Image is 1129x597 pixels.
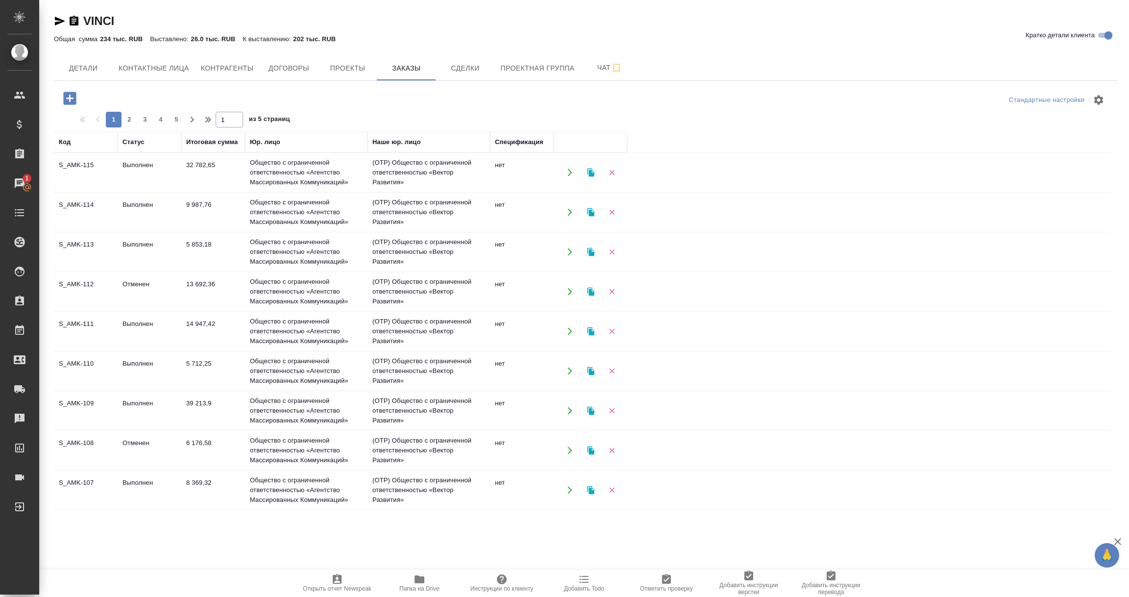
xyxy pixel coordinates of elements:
[560,441,580,461] button: Открыть
[245,312,368,351] td: Общество с ограниченной ответственностью «Агентство Массированных Коммуникаций»
[153,115,169,124] span: 4
[602,480,622,500] button: Удалить
[60,62,107,75] span: Детали
[245,471,368,510] td: Общество с ограниченной ответственностью «Агентство Массированных Коммуникаций»
[581,401,601,421] button: Клонировать
[54,314,118,348] td: S_AMK-111
[153,112,169,127] button: 4
[602,163,622,183] button: Удалить
[560,322,580,342] button: Открыть
[118,314,181,348] td: Выполнен
[490,433,554,468] td: нет
[560,202,580,223] button: Открыть
[490,513,554,547] td: нет
[324,62,371,75] span: Проекты
[490,314,554,348] td: нет
[490,195,554,229] td: нет
[293,35,343,43] p: 202 тыс. RUB
[602,322,622,342] button: Удалить
[1099,545,1115,566] span: 🙏
[59,137,71,147] div: Код
[245,351,368,391] td: Общество с ограниченной ответственностью «Агентство Массированных Коммуникаций»
[368,272,490,311] td: (OTP) Общество с ограниченной ответственностью «Вектор Развития»
[181,195,245,229] td: 9 987,76
[490,354,554,388] td: нет
[368,153,490,192] td: (OTP) Общество с ограниченной ответственностью «Вектор Развития»
[500,62,574,75] span: Проектная группа
[368,510,490,549] td: (OTP) Общество с ограниченной ответственностью «Вектор Развития»
[581,441,601,461] button: Клонировать
[245,391,368,430] td: Общество с ограниченной ответственностью «Агентство Массированных Коммуникаций»
[245,193,368,232] td: Общество с ограниченной ответственностью «Агентство Массированных Коммуникаций»
[368,232,490,272] td: (OTP) Общество с ограниченной ответственностью «Вектор Развития»
[181,274,245,309] td: 13 692,36
[581,202,601,223] button: Клонировать
[245,272,368,311] td: Общество с ограниченной ответственностью «Агентство Массированных Коммуникаций»
[368,312,490,351] td: (OTP) Общество с ограниченной ответственностью «Вектор Развития»
[602,242,622,262] button: Удалить
[123,137,145,147] div: Статус
[581,322,601,342] button: Клонировать
[581,282,601,302] button: Клонировать
[56,88,83,108] button: Добавить проект
[490,235,554,269] td: нет
[181,473,245,507] td: 8 369,32
[243,35,293,43] p: К выставлению:
[560,480,580,500] button: Открыть
[372,137,421,147] div: Наше юр. лицо
[118,235,181,269] td: Выполнен
[122,112,137,127] button: 2
[169,115,184,124] span: 5
[490,394,554,428] td: нет
[118,473,181,507] td: Выполнен
[1095,543,1119,568] button: 🙏
[490,473,554,507] td: нет
[368,351,490,391] td: (OTP) Общество с ограниченной ответственностью «Вектор Развития»
[54,155,118,190] td: S_AMK-115
[586,62,633,74] span: Чат
[54,274,118,309] td: S_AMK-112
[581,242,601,262] button: Клонировать
[560,361,580,381] button: Открыть
[68,15,80,27] button: Скопировать ссылку
[118,195,181,229] td: Выполнен
[245,431,368,470] td: Общество с ограниченной ответственностью «Агентство Массированных Коммуникаций»
[169,112,184,127] button: 5
[19,174,34,183] span: 1
[611,62,622,74] svg: Подписаться
[368,391,490,430] td: (OTP) Общество с ограниченной ответственностью «Вектор Развития»
[560,242,580,262] button: Открыть
[150,35,191,43] p: Выставлено:
[181,155,245,190] td: 32 782,65
[602,401,622,421] button: Удалить
[490,274,554,309] td: нет
[137,112,153,127] button: 3
[2,171,37,196] a: 1
[54,473,118,507] td: S_AMK-107
[249,113,290,127] span: из 5 страниц
[1087,88,1110,112] span: Настроить таблицу
[201,62,254,75] span: Контрагенты
[54,15,66,27] button: Скопировать ссылку для ЯМессенджера
[245,510,368,549] td: Общество с ограниченной ответственностью «Агентство Массированных Коммуникаций»
[54,394,118,428] td: S_AMK-109
[54,513,118,547] td: S_AMK-106
[560,163,580,183] button: Открыть
[581,163,601,183] button: Клонировать
[181,314,245,348] td: 14 947,42
[250,137,280,147] div: Юр. лицо
[560,401,580,421] button: Открыть
[54,235,118,269] td: S_AMK-113
[581,361,601,381] button: Клонировать
[368,193,490,232] td: (OTP) Общество с ограниченной ответственностью «Вектор Развития»
[118,155,181,190] td: Выполнен
[245,232,368,272] td: Общество с ограниченной ответственностью «Агентство Массированных Коммуникаций»
[119,62,189,75] span: Контактные лица
[1006,93,1087,108] div: split button
[181,433,245,468] td: 6 176,58
[442,62,489,75] span: Сделки
[490,155,554,190] td: нет
[118,274,181,309] td: Отменен
[118,354,181,388] td: Выполнен
[181,394,245,428] td: 39 213,9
